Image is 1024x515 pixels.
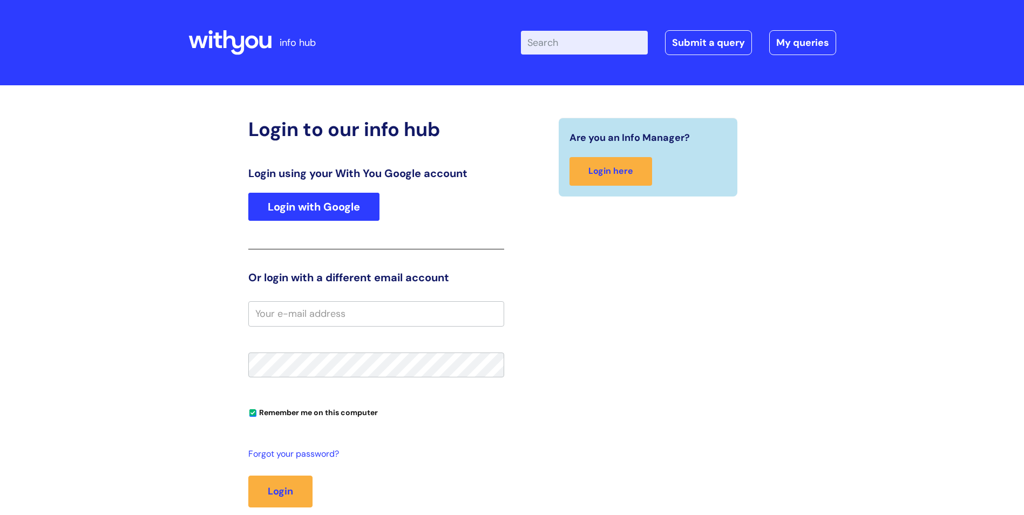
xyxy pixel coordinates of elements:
[248,271,504,284] h3: Or login with a different email account
[248,301,504,326] input: Your e-mail address
[521,31,648,55] input: Search
[249,410,256,417] input: Remember me on this computer
[569,157,652,186] a: Login here
[248,118,504,141] h2: Login to our info hub
[280,34,316,51] p: info hub
[248,167,504,180] h3: Login using your With You Google account
[569,129,690,146] span: Are you an Info Manager?
[769,30,836,55] a: My queries
[248,405,378,417] label: Remember me on this computer
[248,446,499,462] a: Forgot your password?
[248,193,379,221] a: Login with Google
[248,403,504,421] div: You can uncheck this option if you're logging in from a shared device
[248,476,313,507] button: Login
[665,30,752,55] a: Submit a query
